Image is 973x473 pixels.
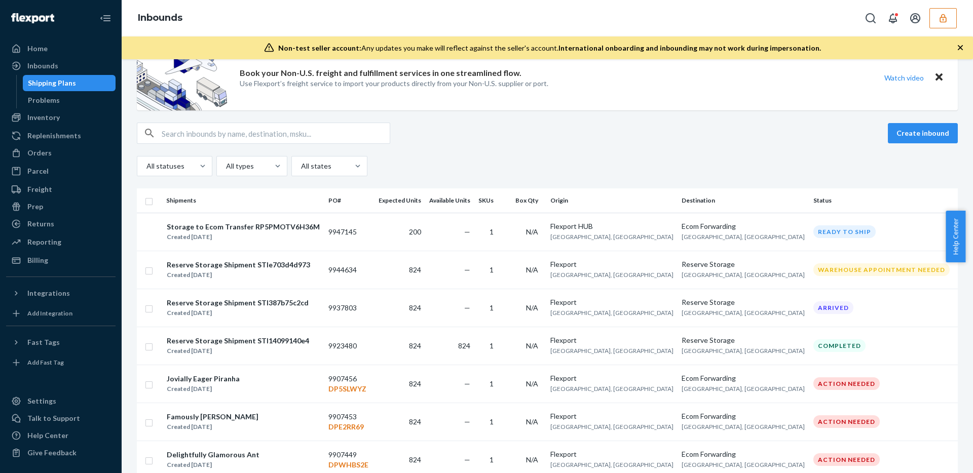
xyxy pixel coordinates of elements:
[27,202,43,212] div: Prep
[6,163,116,179] a: Parcel
[550,233,673,241] span: [GEOGRAPHIC_DATA], [GEOGRAPHIC_DATA]
[6,58,116,74] a: Inbounds
[167,422,258,432] div: Created [DATE]
[27,396,56,406] div: Settings
[6,305,116,322] a: Add Integration
[526,379,538,388] span: N/A
[550,423,673,430] span: [GEOGRAPHIC_DATA], [GEOGRAPHIC_DATA]
[167,460,259,470] div: Created [DATE]
[464,379,470,388] span: —
[27,44,48,54] div: Home
[28,78,76,88] div: Shipping Plans
[813,339,866,352] div: Completed
[300,161,301,171] input: All states
[464,227,470,236] span: —
[278,43,821,53] div: Any updates you make will reflect against the seller's account.
[324,188,374,213] th: PO#
[28,95,60,105] div: Problems
[464,455,470,464] span: —
[21,7,58,16] span: Support
[6,216,116,232] a: Returns
[167,336,309,346] div: Reserve Storage Shipment STI14099140e4
[328,422,370,432] p: DPE2RR69
[932,70,946,85] button: Close
[6,41,116,57] a: Home
[409,341,421,350] span: 824
[6,181,116,198] a: Freight
[490,341,494,350] span: 1
[324,365,374,403] td: 9907456
[240,78,548,89] p: Use Flexport’s freight service to import your products directly from your Non-U.S. supplier or port.
[27,358,64,367] div: Add Fast Tag
[409,227,421,236] span: 200
[464,417,470,426] span: —
[6,145,116,161] a: Orders
[6,427,116,444] a: Help Center
[167,260,310,270] div: Reserve Storage Shipment STIe703d4d973
[6,334,116,350] button: Fast Tags
[682,347,805,354] span: [GEOGRAPHIC_DATA], [GEOGRAPHIC_DATA]
[6,109,116,126] a: Inventory
[328,460,370,470] p: DPWHBS2E
[883,8,903,28] button: Open notifications
[682,385,805,392] span: [GEOGRAPHIC_DATA], [GEOGRAPHIC_DATA]
[682,259,805,269] div: Reserve Storage
[27,430,68,441] div: Help Center
[682,233,805,241] span: [GEOGRAPHIC_DATA], [GEOGRAPHIC_DATA]
[11,13,54,23] img: Flexport logo
[558,44,821,52] span: International onboarding and inbounding may not work during impersonation.
[946,211,965,262] span: Help Center
[682,271,805,279] span: [GEOGRAPHIC_DATA], [GEOGRAPHIC_DATA]
[167,232,320,242] div: Created [DATE]
[550,297,673,307] div: Flexport
[225,161,226,171] input: All types
[682,461,805,468] span: [GEOGRAPHIC_DATA], [GEOGRAPHIC_DATA]
[324,213,374,251] td: 9947145
[490,455,494,464] span: 1
[474,188,502,213] th: SKUs
[27,148,52,158] div: Orders
[550,449,673,459] div: Flexport
[813,415,880,428] div: Action Needed
[550,373,673,383] div: Flexport
[546,188,678,213] th: Origin
[6,393,116,409] a: Settings
[167,270,310,280] div: Created [DATE]
[6,445,116,461] button: Give Feedback
[409,379,421,388] span: 824
[27,288,70,298] div: Integrations
[6,410,116,426] button: Talk to Support
[550,411,673,421] div: Flexport
[526,417,538,426] span: N/A
[682,309,805,317] span: [GEOGRAPHIC_DATA], [GEOGRAPHIC_DATA]
[550,347,673,354] span: [GEOGRAPHIC_DATA], [GEOGRAPHIC_DATA]
[490,227,494,236] span: 1
[6,354,116,371] a: Add Fast Tag
[526,341,538,350] span: N/A
[813,301,853,314] div: Arrived
[550,259,673,269] div: Flexport
[526,227,538,236] span: N/A
[27,112,60,123] div: Inventory
[27,184,52,194] div: Freight
[860,8,881,28] button: Open Search Box
[167,308,309,318] div: Created [DATE]
[550,271,673,279] span: [GEOGRAPHIC_DATA], [GEOGRAPHIC_DATA]
[324,327,374,365] td: 9923480
[526,265,538,274] span: N/A
[409,455,421,464] span: 824
[550,385,673,392] span: [GEOGRAPHIC_DATA], [GEOGRAPHIC_DATA]
[27,337,60,347] div: Fast Tags
[458,341,470,350] span: 824
[27,237,61,247] div: Reporting
[682,423,805,430] span: [GEOGRAPHIC_DATA], [GEOGRAPHIC_DATA]
[490,303,494,312] span: 1
[27,166,49,176] div: Parcel
[167,384,240,394] div: Created [DATE]
[409,417,421,426] span: 824
[464,265,470,274] span: —
[6,285,116,301] button: Integrations
[162,188,324,213] th: Shipments
[324,403,374,441] td: 9907453
[27,309,72,318] div: Add Integration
